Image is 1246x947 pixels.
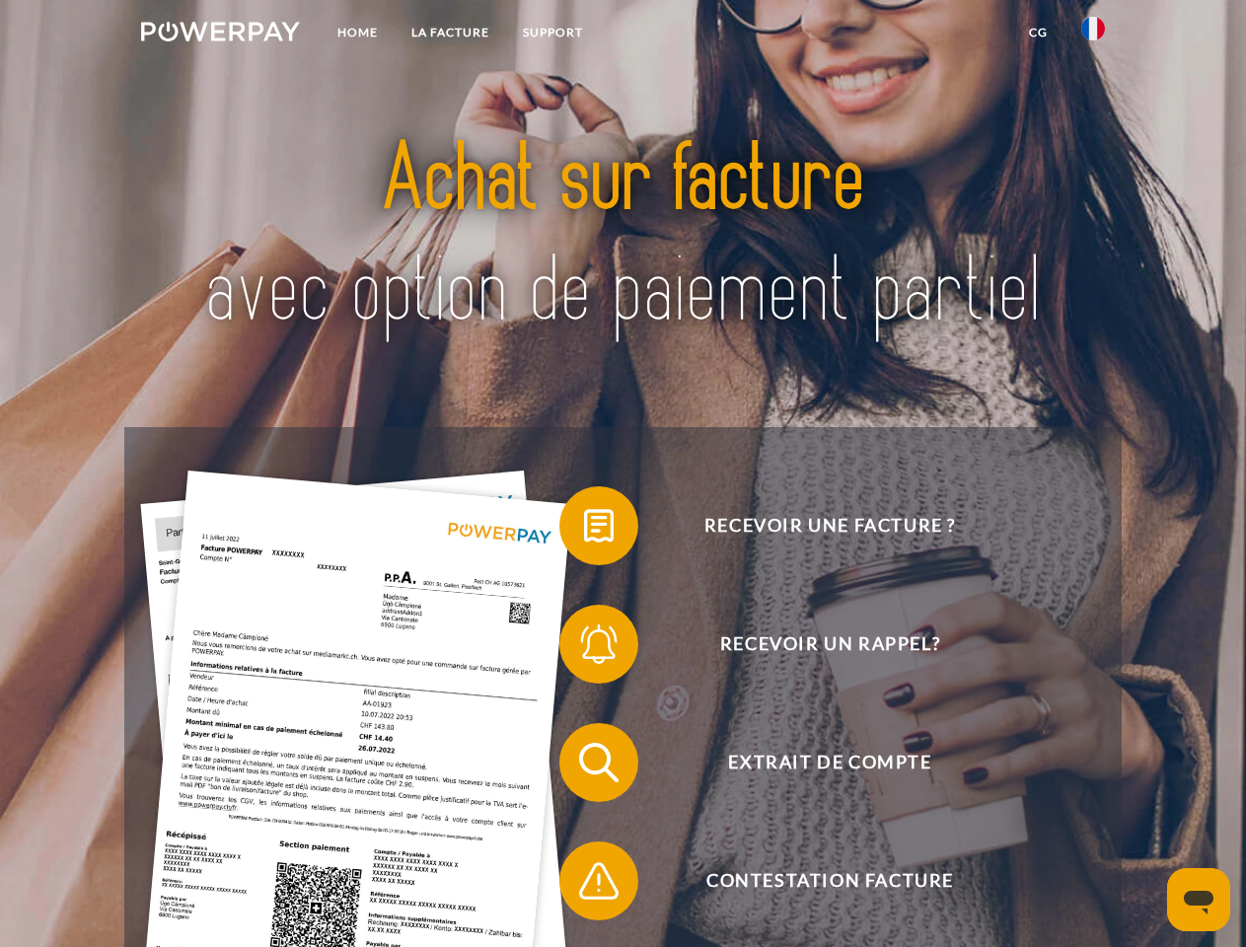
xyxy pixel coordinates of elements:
img: qb_search.svg [574,738,623,787]
button: Contestation Facture [559,841,1072,920]
span: Contestation Facture [588,841,1071,920]
a: Home [321,15,395,50]
span: Recevoir une facture ? [588,486,1071,565]
button: Extrait de compte [559,723,1072,802]
span: Recevoir un rappel? [588,605,1071,684]
a: LA FACTURE [395,15,506,50]
span: Extrait de compte [588,723,1071,802]
a: CG [1012,15,1064,50]
img: logo-powerpay-white.svg [141,22,300,41]
iframe: Bouton de lancement de la fenêtre de messagerie [1167,868,1230,931]
button: Recevoir un rappel? [559,605,1072,684]
img: qb_bill.svg [574,501,623,550]
img: qb_bell.svg [574,619,623,669]
img: title-powerpay_fr.svg [188,95,1058,378]
img: qb_warning.svg [574,856,623,906]
img: fr [1081,17,1105,40]
button: Recevoir une facture ? [559,486,1072,565]
a: Support [506,15,600,50]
